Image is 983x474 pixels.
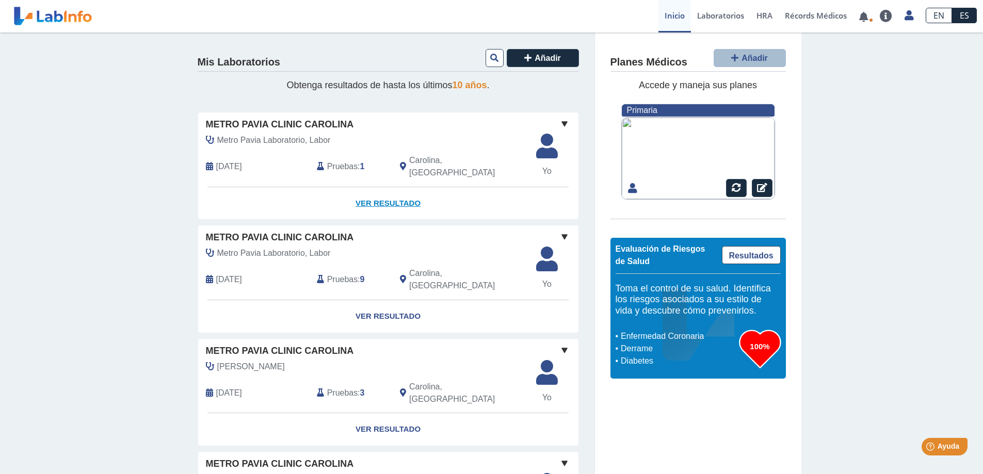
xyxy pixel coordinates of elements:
[409,267,523,292] span: Carolina, PR
[327,387,358,399] span: Pruebas
[327,273,358,286] span: Pruebas
[198,187,578,220] a: Ver Resultado
[722,246,781,264] a: Resultados
[409,381,523,405] span: Carolina, PR
[216,387,242,399] span: 2025-04-10
[453,80,487,90] span: 10 años
[216,160,242,173] span: 2025-10-08
[409,154,523,179] span: Carolina, PR
[309,154,392,179] div: :
[217,134,331,146] span: Metro Pavia Laboratorio, Labor
[616,244,705,266] span: Evaluación de Riesgos de Salud
[360,388,365,397] b: 3
[309,381,392,405] div: :
[618,355,739,367] li: Diabetes
[198,413,578,446] a: Ver Resultado
[360,275,365,284] b: 9
[327,160,358,173] span: Pruebas
[286,80,489,90] span: Obtenga resultados de hasta los últimos .
[618,342,739,355] li: Derrame
[891,434,972,463] iframe: Help widget launcher
[309,267,392,292] div: :
[198,56,280,69] h4: Mis Laboratorios
[535,54,561,62] span: Añadir
[217,247,331,259] span: Metro Pavia Laboratorio, Labor
[530,278,564,290] span: Yo
[952,8,977,23] a: ES
[360,162,365,171] b: 1
[616,283,781,317] h5: Toma el control de su salud. Identifica los riesgos asociados a su estilo de vida y descubre cómo...
[714,49,786,67] button: Añadir
[206,118,354,132] span: Metro Pavia Clinic Carolina
[742,54,768,62] span: Añadir
[206,344,354,358] span: Metro Pavia Clinic Carolina
[507,49,579,67] button: Añadir
[206,457,354,471] span: Metro Pavia Clinic Carolina
[217,361,285,373] span: Del Toro Diez, Andrea
[627,106,657,115] span: Primaria
[739,340,781,353] h3: 100%
[198,300,578,333] a: Ver Resultado
[639,80,757,90] span: Accede y maneja sus planes
[610,56,687,69] h4: Planes Médicos
[530,391,564,404] span: Yo
[756,10,772,21] span: HRA
[618,330,739,342] li: Enfermedad Coronaria
[206,231,354,244] span: Metro Pavia Clinic Carolina
[216,273,242,286] span: 2025-06-26
[530,165,564,177] span: Yo
[926,8,952,23] a: EN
